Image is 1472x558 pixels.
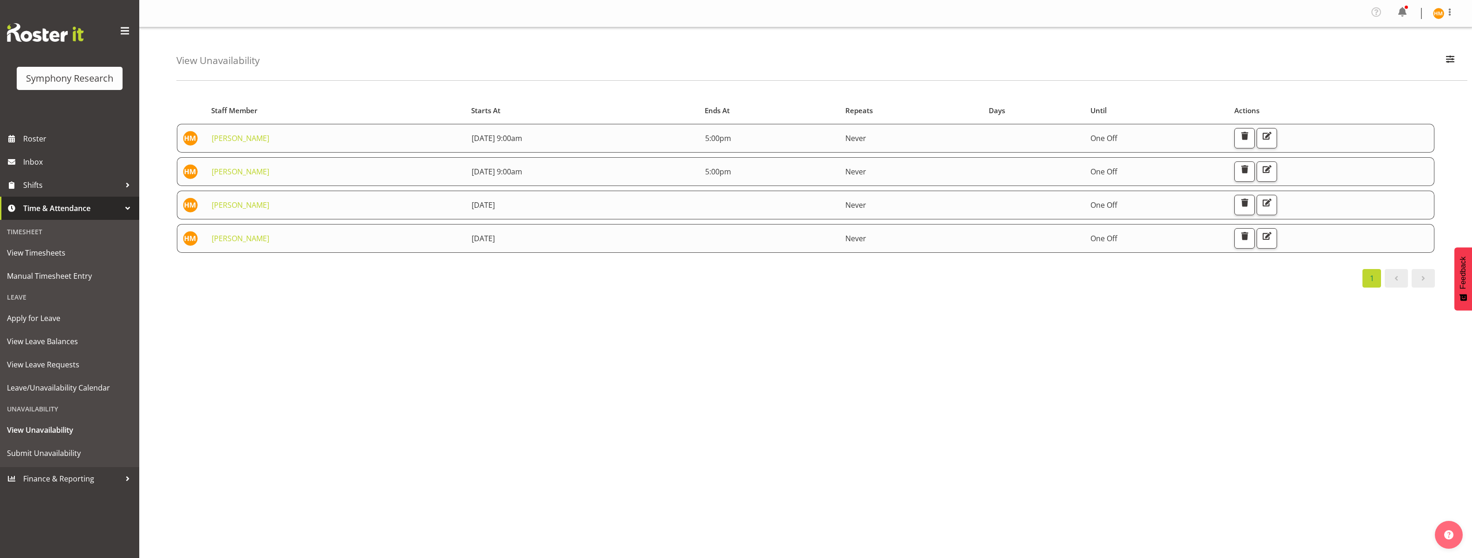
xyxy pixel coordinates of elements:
span: Manual Timesheet Entry [7,269,132,283]
span: Shifts [23,178,121,192]
button: Feedback - Show survey [1454,247,1472,310]
button: Edit Unavailability [1257,128,1277,148]
div: Symphony Research [26,71,113,85]
span: [DATE] 9:00am [472,133,522,143]
span: One Off [1090,233,1117,244]
span: Inbox [23,155,135,169]
div: Leave [2,288,137,307]
span: View Timesheets [7,246,132,260]
span: One Off [1090,200,1117,210]
div: Ends At [705,105,835,116]
button: Delete Unavailability [1234,161,1255,182]
h4: View Unavailability [176,55,259,66]
a: Apply for Leave [2,307,137,330]
button: Delete Unavailability [1234,128,1255,148]
span: Time & Attendance [23,201,121,215]
button: Filter Employees [1440,51,1460,71]
span: Never [845,233,866,244]
span: [DATE] 9:00am [472,167,522,177]
span: 5:00pm [705,167,731,177]
span: Never [845,133,866,143]
div: Days [989,105,1080,116]
img: henry-moors10149.jpg [183,131,198,146]
a: [PERSON_NAME] [212,200,269,210]
span: One Off [1090,167,1117,177]
img: henry-moors10149.jpg [1433,8,1444,19]
span: One Off [1090,133,1117,143]
a: View Unavailability [2,418,137,442]
img: henry-moors10149.jpg [183,164,198,179]
span: Never [845,200,866,210]
span: Never [845,167,866,177]
div: Staff Member [211,105,460,116]
img: henry-moors10149.jpg [183,198,198,212]
span: [DATE] [472,233,495,244]
button: Edit Unavailability [1257,228,1277,249]
button: Delete Unavailability [1234,228,1255,249]
span: Roster [23,132,135,146]
div: Timesheet [2,222,137,241]
a: Manual Timesheet Entry [2,264,137,288]
span: [DATE] [472,200,495,210]
span: Feedback [1459,257,1467,289]
a: [PERSON_NAME] [212,233,269,244]
a: [PERSON_NAME] [212,167,269,177]
div: Repeats [845,105,979,116]
span: View Unavailability [7,423,132,437]
span: Apply for Leave [7,311,132,325]
button: Edit Unavailability [1257,161,1277,182]
span: View Leave Balances [7,334,132,348]
a: [PERSON_NAME] [212,133,269,143]
a: View Timesheets [2,241,137,264]
a: Submit Unavailability [2,442,137,465]
button: Edit Unavailability [1257,195,1277,215]
div: Actions [1234,105,1429,116]
div: Unavailability [2,399,137,418]
span: Leave/Unavailability Calendar [7,381,132,395]
span: Submit Unavailability [7,446,132,460]
a: View Leave Requests [2,353,137,376]
span: View Leave Requests [7,358,132,372]
img: Rosterit website logo [7,23,84,42]
a: Leave/Unavailability Calendar [2,376,137,399]
a: View Leave Balances [2,330,137,353]
div: Starts At [471,105,694,116]
img: help-xxl-2.png [1444,530,1453,539]
span: 5:00pm [705,133,731,143]
div: Until [1090,105,1224,116]
img: henry-moors10149.jpg [183,231,198,246]
button: Delete Unavailability [1234,195,1255,215]
span: Finance & Reporting [23,472,121,486]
